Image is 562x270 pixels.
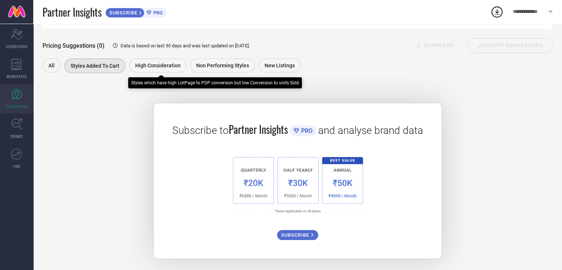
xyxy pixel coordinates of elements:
[42,4,102,20] span: Partner Insights
[48,63,55,68] span: All
[318,124,423,136] span: and analyse brand data
[299,127,313,134] span: PRO
[281,232,311,238] span: SUBSCRIBE
[172,124,229,136] span: Subscribe to
[71,63,119,69] span: Styles Added To Cart
[105,6,166,18] a: SUBSCRIBEPRO
[13,163,20,169] span: FWD
[6,44,28,49] span: SCORECARDS
[131,80,299,85] div: Styles which have high ListPage to PDP conversion but low Conversion to units Sold
[490,5,504,18] div: Open download list
[106,10,139,16] span: SUBSCRIBE
[7,74,27,79] span: WORKSPACE
[151,10,163,16] span: PRO
[229,122,288,137] span: Partner Insights
[10,134,23,139] span: TRENDS
[277,225,318,240] a: SUBSCRIBE
[196,63,249,68] span: Non Performing Styles
[6,104,28,109] span: SUGGESTIONS
[265,63,295,68] span: New Listings
[467,38,553,53] div: Accept Suggestions
[120,43,250,48] span: Data is based on last 30 days and was last updated on [DATE] .
[135,63,181,68] span: High Consideration
[42,42,105,49] span: Pricing Suggestions (0)
[227,152,368,217] img: 1a6fb96cb29458d7132d4e38d36bc9c7.png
